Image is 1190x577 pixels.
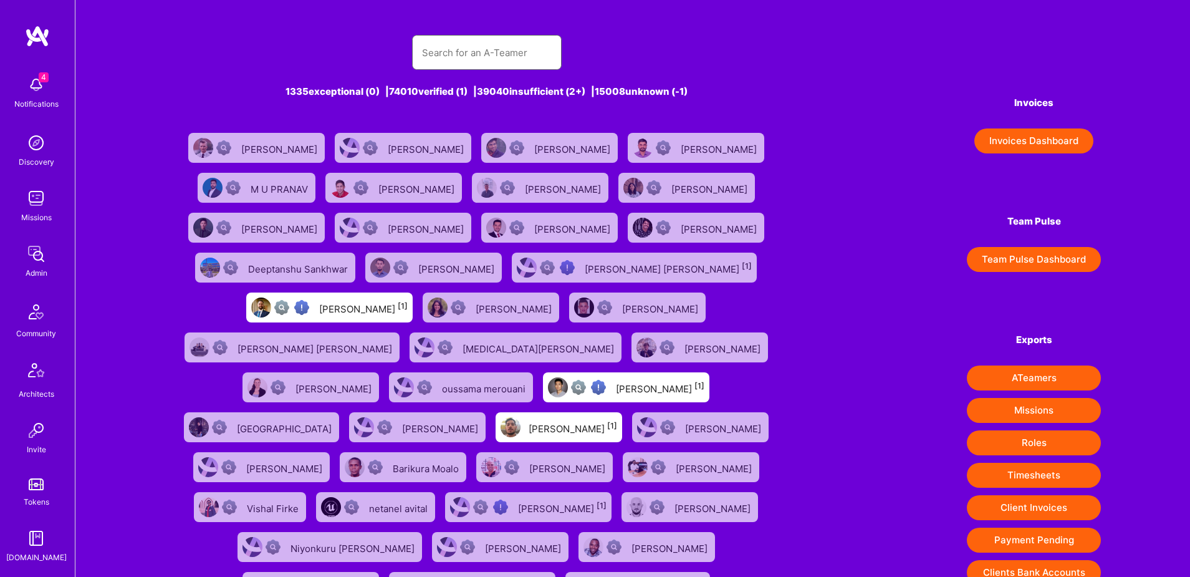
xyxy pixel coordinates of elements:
img: User Avatar [242,537,262,557]
a: User AvatarNot Scrubbed[PERSON_NAME] [183,208,330,248]
img: User Avatar [370,258,390,278]
a: User AvatarNot Scrubbed[PERSON_NAME] [617,487,763,527]
div: netanel avital [369,499,430,515]
a: Invoices Dashboard [967,128,1101,153]
div: [DOMAIN_NAME] [6,551,67,564]
img: Not Scrubbed [216,140,231,155]
img: User Avatar [340,138,360,158]
h4: Invoices [967,97,1101,109]
img: guide book [24,526,49,551]
img: Not Scrubbed [221,460,236,475]
sup: [1] [694,381,704,390]
a: User AvatarNot ScrubbedBarikura Moalo [335,447,471,487]
img: User Avatar [437,537,457,557]
sup: [1] [597,501,607,510]
a: User AvatarNot Scrubbed[PERSON_NAME] [427,527,573,567]
div: [PERSON_NAME] [476,299,554,316]
img: Not Scrubbed [226,180,241,195]
img: User Avatar [481,457,501,477]
img: User Avatar [548,377,568,397]
div: Community [16,327,56,340]
img: Not Scrubbed [417,380,432,395]
img: Not Scrubbed [651,460,666,475]
a: User Avatar[PERSON_NAME][1] [491,407,627,447]
button: Payment Pending [967,528,1101,553]
a: User AvatarNot Scrubbed[PERSON_NAME] [626,327,773,367]
img: User Avatar [636,337,656,357]
img: User Avatar [200,258,220,278]
img: tokens [29,478,44,490]
a: User AvatarNot fully vettedHigh Potential User[PERSON_NAME][1] [538,367,714,407]
input: Search for an A-Teamer [422,37,552,69]
a: User AvatarNot Scrubbedoussama merouani [384,367,538,407]
img: admin teamwork [24,241,49,266]
button: Team Pulse Dashboard [967,247,1101,272]
a: User AvatarNot Scrubbed[PERSON_NAME] [564,288,711,327]
img: High Potential User [294,300,309,315]
div: [PERSON_NAME] [525,180,603,196]
a: User AvatarNot Scrubbednetanel avital [311,487,440,527]
img: High Potential User [591,380,606,395]
div: [PERSON_NAME] [241,140,320,156]
a: User AvatarNot Scrubbed[PERSON_NAME] [623,128,769,168]
img: Not Scrubbed [656,140,671,155]
img: User Avatar [354,417,374,437]
div: [GEOGRAPHIC_DATA] [237,419,334,435]
div: Niyonkuru [PERSON_NAME] [290,539,417,555]
div: Deeptanshu Sankhwar [248,259,350,276]
div: [PERSON_NAME] [671,180,750,196]
img: User Avatar [428,298,448,318]
div: [PERSON_NAME] [388,220,466,236]
div: [PERSON_NAME] [534,140,613,156]
img: Not Scrubbed [500,180,515,195]
img: Invite [24,418,49,443]
img: User Avatar [628,457,648,477]
img: Not Scrubbed [344,500,359,515]
div: [PERSON_NAME] [388,140,466,156]
a: User AvatarNot Scrubbed[PERSON_NAME] [471,447,618,487]
a: User AvatarNot Scrubbed[PERSON_NAME] [183,128,330,168]
img: Not fully vetted [274,300,289,315]
img: User Avatar [190,337,209,357]
img: User Avatar [626,497,646,517]
a: User AvatarNot Scrubbed[PERSON_NAME] [618,447,764,487]
a: User AvatarNot Scrubbed[PERSON_NAME] [613,168,760,208]
img: Not Scrubbed [660,340,674,355]
img: Not Scrubbed [266,540,281,555]
div: [PERSON_NAME] [681,140,759,156]
img: Not Scrubbed [656,220,671,235]
img: Not Scrubbed [368,460,383,475]
div: [PERSON_NAME] [246,459,325,475]
a: User AvatarNot Scrubbed[PERSON_NAME] [360,248,507,288]
sup: [1] [742,261,752,271]
img: User Avatar [198,457,218,477]
img: User Avatar [321,497,341,517]
div: [PERSON_NAME] [378,180,457,196]
div: [PERSON_NAME] [674,499,753,515]
div: Invite [27,443,46,456]
img: Not Scrubbed [223,260,238,275]
img: logo [25,25,50,47]
div: [PERSON_NAME] [685,419,764,435]
a: User AvatarNot fully vettedHigh Potential User[PERSON_NAME][1] [440,487,617,527]
img: Not fully vetted [571,380,586,395]
img: bell [24,72,49,97]
a: User AvatarNot Scrubbed[PERSON_NAME] [418,288,564,327]
a: User AvatarNot Scrubbed[PERSON_NAME] [330,208,476,248]
img: User Avatar [574,298,594,318]
img: Not Scrubbed [271,380,286,395]
a: User AvatarNot ScrubbedVishal Firke [189,487,311,527]
img: Not fully vetted [540,260,555,275]
img: Not Scrubbed [504,460,519,475]
div: [PERSON_NAME] [622,299,701,316]
div: [PERSON_NAME] [319,299,408,316]
a: User AvatarNot Scrubbed[PERSON_NAME] [238,367,384,407]
a: User AvatarNot Scrubbed[PERSON_NAME] [320,168,467,208]
img: User Avatar [247,377,267,397]
div: [PERSON_NAME] [241,220,320,236]
h4: Team Pulse [967,216,1101,227]
img: User Avatar [486,138,506,158]
img: Not Scrubbed [212,420,227,435]
a: User AvatarNot ScrubbedDeeptanshu Sankhwar [190,248,360,288]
